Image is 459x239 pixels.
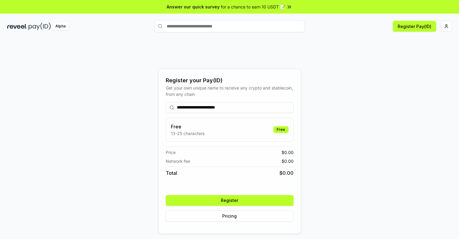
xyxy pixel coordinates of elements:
[166,76,294,85] div: Register your Pay(ID)
[29,23,51,30] img: pay_id
[221,4,285,10] span: for a chance to earn 10 USDT 📝
[166,85,294,97] div: Get your own unique name to receive any crypto and stablecoin, from any chain
[393,21,436,32] button: Register Pay(ID)
[171,123,205,130] h3: Free
[282,158,294,164] span: $ 0.00
[7,23,27,30] img: reveel_dark
[279,169,294,177] span: $ 0.00
[166,169,177,177] span: Total
[166,211,294,222] button: Pricing
[166,158,190,164] span: Network fee
[166,195,294,206] button: Register
[52,23,69,30] div: Alpha
[273,126,288,133] div: Free
[282,149,294,156] span: $ 0.00
[167,4,220,10] span: Answer our quick survey
[166,149,176,156] span: Price
[171,130,205,137] p: 13-25 characters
